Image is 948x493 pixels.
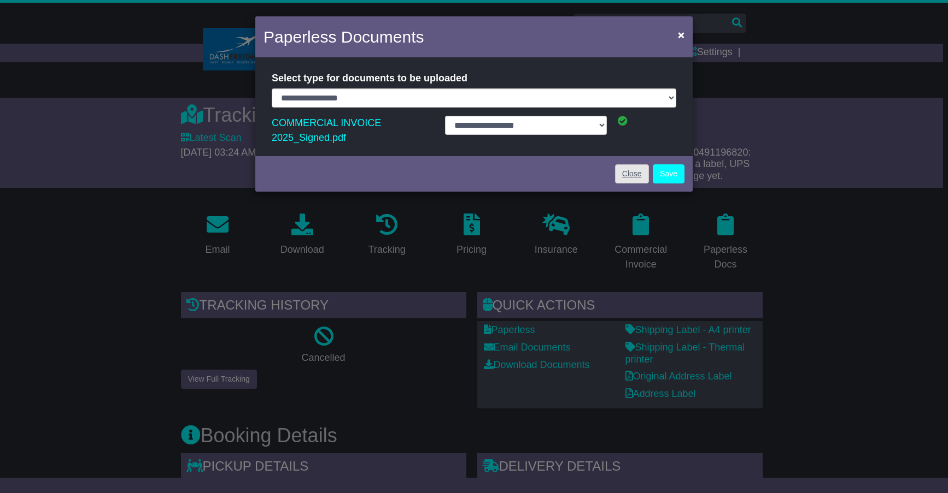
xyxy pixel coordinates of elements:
[264,25,424,49] h4: Paperless Documents
[272,68,467,88] label: Select type for documents to be uploaded
[678,28,684,41] span: ×
[653,164,684,183] button: Save
[672,23,690,46] button: Close
[272,115,381,146] a: COMMERCIAL INVOICE 2025_Signed.pdf
[615,164,649,183] a: Close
